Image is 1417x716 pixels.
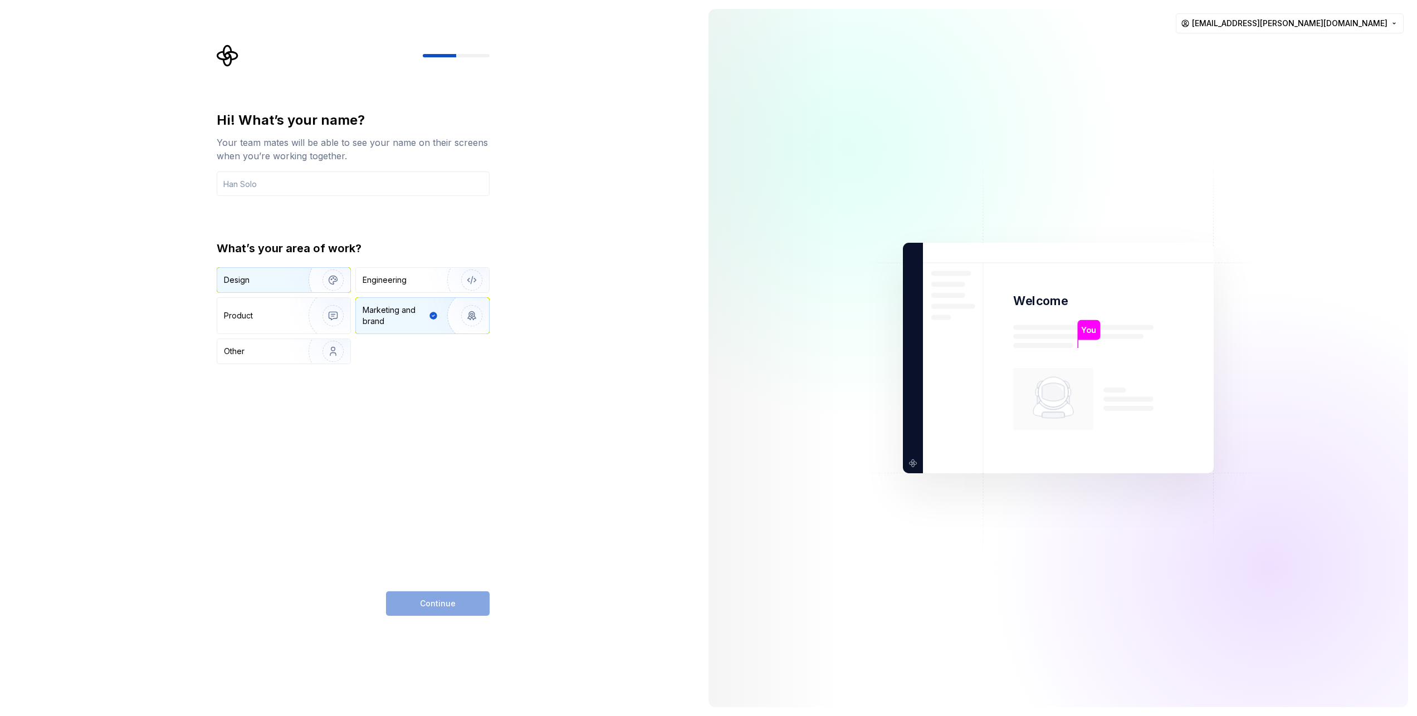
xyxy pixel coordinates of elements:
input: Han Solo [217,171,490,196]
p: You [1081,324,1096,336]
span: [EMAIL_ADDRESS][PERSON_NAME][DOMAIN_NAME] [1192,18,1387,29]
div: Engineering [363,274,407,286]
svg: Supernova Logo [217,45,239,67]
div: Hi! What’s your name? [217,111,490,129]
div: Your team mates will be able to see your name on their screens when you’re working together. [217,136,490,163]
div: What’s your area of work? [217,241,490,256]
p: Welcome [1013,293,1068,309]
div: Marketing and brand [363,305,427,327]
div: Design [224,274,250,286]
div: Product [224,310,253,321]
div: Other [224,346,245,357]
button: [EMAIL_ADDRESS][PERSON_NAME][DOMAIN_NAME] [1176,13,1404,33]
